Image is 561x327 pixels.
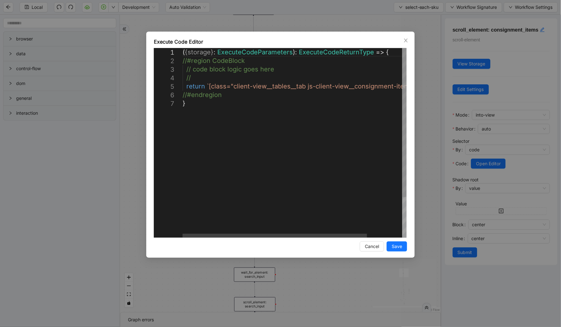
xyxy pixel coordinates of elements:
span: ExecuteCodeReturnType [299,48,374,56]
span: //#region CodeBlock [183,57,245,64]
span: { [185,48,188,56]
div: 7 [154,100,174,108]
span: : [214,48,215,56]
span: ( [183,48,185,56]
div: Execute Code Editor [154,38,407,45]
span: } [211,48,214,56]
span: Cancel [365,243,379,250]
span: //#endregion [183,91,222,99]
div: 6 [154,91,174,100]
span: storage [188,48,211,56]
span: // [186,74,191,82]
span: return [186,82,205,90]
button: Save [387,241,407,251]
span: ): [293,48,297,56]
span: consignment-items-tab"]` [354,82,432,90]
span: // code block logic goes here [186,65,274,73]
span: { [386,48,389,56]
span: Save [392,243,402,250]
span: ExecuteCodeParameters [217,48,293,56]
span: `[class="client-view__tables__tab js-client-view__ [207,82,354,90]
div: 5 [154,82,174,91]
div: 3 [154,65,174,74]
button: Cancel [360,241,384,251]
div: 2 [154,57,174,65]
button: Close [402,37,409,44]
div: 1 [154,48,174,57]
span: close [403,38,408,43]
span: } [183,100,185,107]
div: 4 [154,74,174,82]
span: => [376,48,384,56]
